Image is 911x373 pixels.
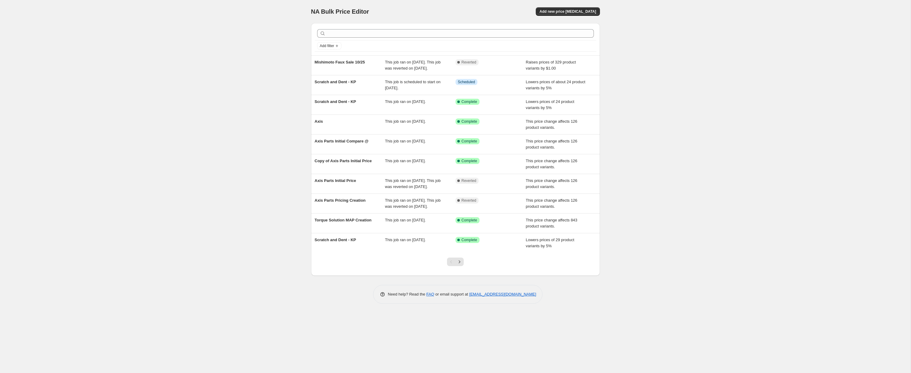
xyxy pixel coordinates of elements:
span: Need help? Read the [388,292,427,296]
span: This job ran on [DATE]. This job was reverted on [DATE]. [385,178,441,189]
span: This job ran on [DATE]. [385,99,426,104]
span: This job is scheduled to start on [DATE]. [385,80,441,90]
span: This job ran on [DATE]. [385,238,426,242]
span: Complete [462,119,477,124]
span: Scratch and Dent - KP [315,80,356,84]
span: Axis Parts Pricing Creation [315,198,366,203]
span: Lowers prices of 29 product variants by 5% [526,238,574,248]
nav: Pagination [447,258,464,266]
button: Next [455,258,464,266]
span: This price change affects 126 product variants. [526,198,577,209]
span: This job ran on [DATE]. [385,139,426,143]
span: Torque Solution MAP Creation [315,218,372,222]
span: Mishimoto Faux Sale 10/25 [315,60,365,64]
a: [EMAIL_ADDRESS][DOMAIN_NAME] [469,292,536,296]
span: Complete [462,238,477,242]
span: Axis [315,119,323,124]
a: FAQ [426,292,434,296]
span: This job ran on [DATE]. [385,159,426,163]
span: This job ran on [DATE]. [385,119,426,124]
span: Scratch and Dent - KP [315,99,356,104]
span: This price change affects 126 product variants. [526,159,577,169]
span: Complete [462,159,477,163]
span: Scratch and Dent - KP [315,238,356,242]
button: Add filter [317,42,341,50]
span: Copy of Axis Parts Initial Price [315,159,372,163]
span: Lowers prices of about 24 product variants by 5% [526,80,585,90]
span: Lowers prices of 24 product variants by 5% [526,99,574,110]
span: This job ran on [DATE]. This job was reverted on [DATE]. [385,60,441,70]
span: This price change affects 126 product variants. [526,139,577,149]
span: Scheduled [458,80,475,84]
span: Complete [462,139,477,144]
span: This job ran on [DATE]. [385,218,426,222]
span: Complete [462,99,477,104]
span: This job ran on [DATE]. This job was reverted on [DATE]. [385,198,441,209]
span: Axis Parts Initial Compare @ [315,139,369,143]
span: Raises prices of 329 product variants by $1.00 [526,60,576,70]
button: Add new price [MEDICAL_DATA] [536,7,600,16]
span: Axis Parts Initial Price [315,178,356,183]
span: Reverted [462,178,476,183]
span: This price change affects 843 product variants. [526,218,577,228]
span: This price change affects 126 product variants. [526,178,577,189]
span: Reverted [462,198,476,203]
span: NA Bulk Price Editor [311,8,369,15]
span: Add filter [320,43,334,48]
span: Add new price [MEDICAL_DATA] [539,9,596,14]
span: Complete [462,218,477,223]
span: or email support at [434,292,469,296]
span: This price change affects 126 product variants. [526,119,577,130]
span: Reverted [462,60,476,65]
